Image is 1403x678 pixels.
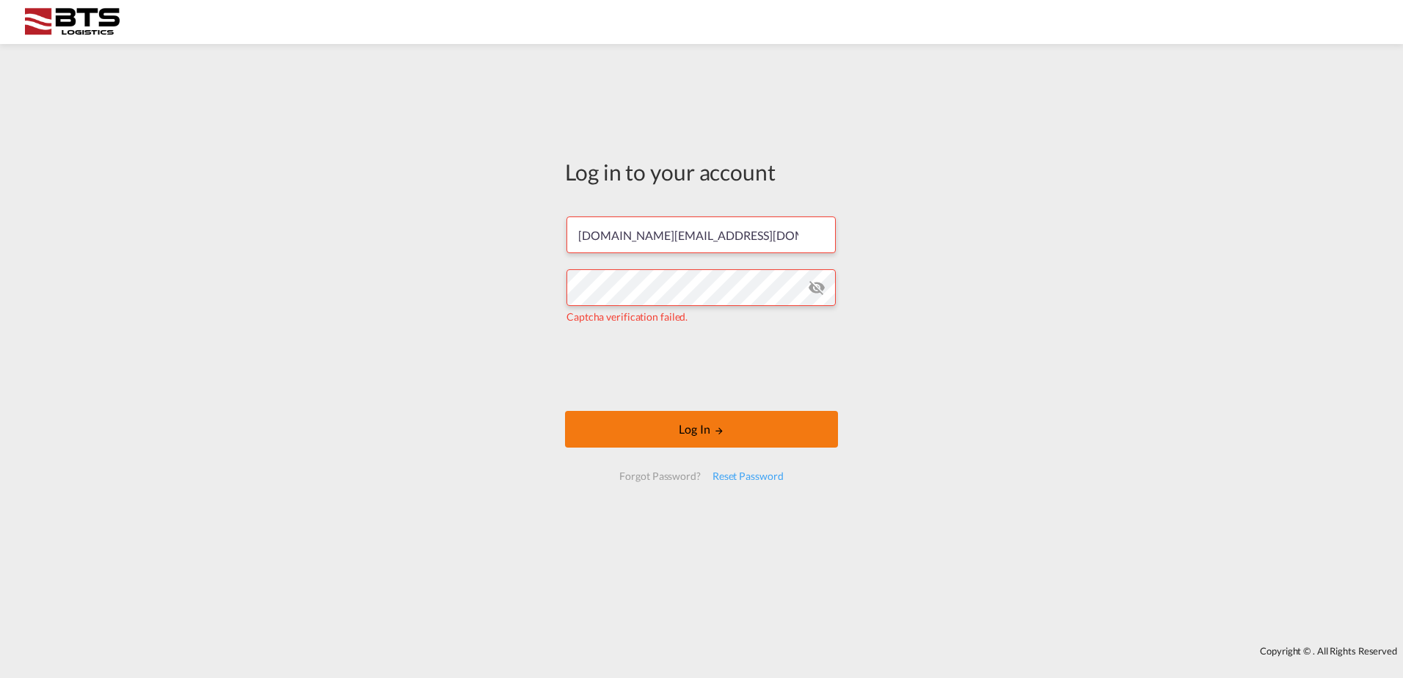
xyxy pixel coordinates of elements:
div: Reset Password [707,463,790,489]
img: cdcc71d0be7811ed9adfbf939d2aa0e8.png [22,6,121,39]
span: Captcha verification failed. [566,310,688,323]
input: Enter email/phone number [566,216,836,253]
button: LOGIN [565,411,838,448]
div: Log in to your account [565,156,838,187]
iframe: reCAPTCHA [590,339,813,396]
md-icon: icon-eye-off [808,279,826,296]
div: Forgot Password? [613,463,706,489]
